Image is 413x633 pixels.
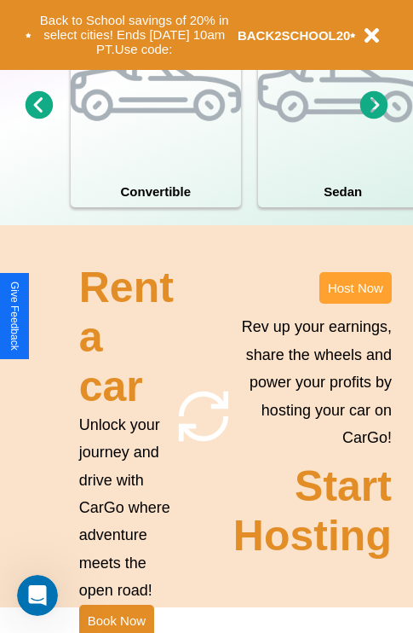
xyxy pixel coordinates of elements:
h2: Start Hosting [233,462,392,560]
iframe: Intercom live chat [17,575,58,616]
p: Rev up your earnings, share the wheels and power your profits by hosting your car on CarGo! [233,313,392,451]
button: Host Now [319,272,392,304]
h4: Convertible [71,176,241,207]
button: Back to School savings of 20% in select cities! Ends [DATE] 10am PT.Use code: [32,9,238,61]
b: BACK2SCHOOL20 [238,28,351,43]
p: Unlock your journey and drive with CarGo where adventure meets the open road! [79,411,174,605]
h2: Rent a car [79,263,174,411]
div: Give Feedback [9,282,20,351]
